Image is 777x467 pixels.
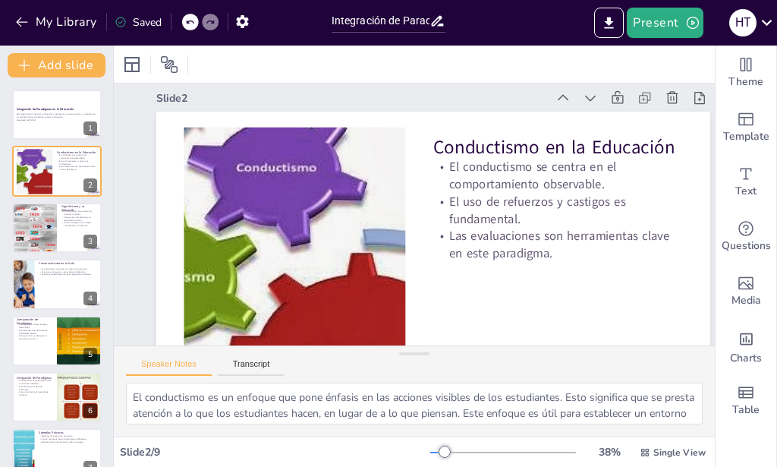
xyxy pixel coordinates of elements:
[12,203,102,253] div: 3
[83,404,97,418] div: 6
[57,150,97,154] p: Conductismo en la Educación
[17,380,52,385] p: La integración de paradigmas ofrece un enfoque completo.
[627,8,703,38] button: Present
[17,376,52,380] p: Integración de Paradigmas
[39,440,97,443] p: Evaluaciones formativas para medir el progreso.
[57,153,97,159] p: El conductismo se centra en el comportamiento observable.
[126,383,703,424] textarea: El conductismo es un enfoque que pone énfasis en las acciones visibles de los estudiantes. Esto s...
[735,183,757,200] span: Text
[39,431,97,435] p: Ejemplos Prácticos
[653,446,706,459] span: Single View
[17,108,74,112] strong: Integración de Paradigmas en la Educación
[61,204,97,213] p: Cognitivismo y su Aplicación
[83,292,97,305] div: 4
[83,348,97,361] div: 5
[716,100,776,155] div: Add ready made slides
[12,316,102,366] div: 5
[716,374,776,428] div: Add a table
[12,259,102,309] div: 4
[442,180,664,355] p: El conductismo se centra en el comportamiento observable.
[120,445,430,459] div: Slide 2 / 9
[17,323,52,328] p: Cada paradigma tiene ventajas y desventajas.
[731,292,761,309] span: Media
[728,74,763,90] span: Theme
[61,210,97,216] p: El cognitivismo se centra en los procesos mentales.
[17,385,52,390] p: Combina técnicas de cada paradigma.
[218,359,285,376] button: Transcript
[332,10,430,32] input: Insert title
[126,359,212,376] button: Speaker Notes
[39,268,97,271] p: Los estudiantes construyen su propio conocimiento.
[17,391,52,396] p: Crea un ambiente de aprendizaje dinámico.
[11,10,103,34] button: My Library
[12,146,102,196] div: 2
[716,319,776,374] div: Add charts and graphs
[61,216,97,221] p: Promueve la comprensión y el pensamiento crítico.
[12,90,102,140] div: 1
[57,165,97,170] p: Las evaluaciones son herramientas clave en este paradigma.
[39,438,97,441] p: Uso de tecnología para el aprendizaje colaborativo.
[729,8,757,38] button: H T
[83,121,97,135] div: 1
[17,118,97,121] p: Generated with [URL]
[39,270,97,273] p: Se apoya en proyectos y aprendizaje colaborativo.
[591,445,628,459] div: 38 %
[8,53,105,77] button: Add slide
[39,261,97,266] p: Constructivismo en el Aula
[17,334,52,339] p: El cognitivismo es ideal para el pensamiento crítico.
[401,236,623,411] p: Las evaluaciones son herramientas clave en este paradigma.
[716,210,776,264] div: Get real-time input from your audience
[716,46,776,100] div: Change the overall theme
[115,15,162,30] div: Saved
[83,178,97,192] div: 2
[12,372,102,422] div: 6
[17,329,52,334] p: El conductismo es efectivo para habilidades básicas.
[17,113,97,118] p: Este presentación analiza el conductismo, cognitivismo y constructivismo, y su aplicación en el d...
[17,317,52,326] p: Comparación de Paradigmas
[722,238,771,254] span: Questions
[39,435,97,438] p: Ejemplos de integración en el aula.
[83,235,97,248] div: 3
[730,350,762,367] span: Charts
[61,221,97,226] p: Utiliza estrategias como mapas conceptuales y discusiones.
[422,208,643,383] p: El uso de refuerzos y castigos es fundamental.
[729,9,757,36] div: H T
[120,52,144,77] div: Layout
[716,264,776,319] div: Add images, graphics, shapes or video
[732,402,760,418] span: Table
[57,159,97,165] p: El uso de refuerzos y castigos es fundamental.
[461,160,678,328] p: Conductismo en la Educación
[39,273,97,276] p: Facilita el aprendizaje a través de experiencias prácticas.
[716,155,776,210] div: Add text boxes
[594,8,624,38] button: Export to PowerPoint
[160,55,178,74] span: Position
[723,128,769,145] span: Template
